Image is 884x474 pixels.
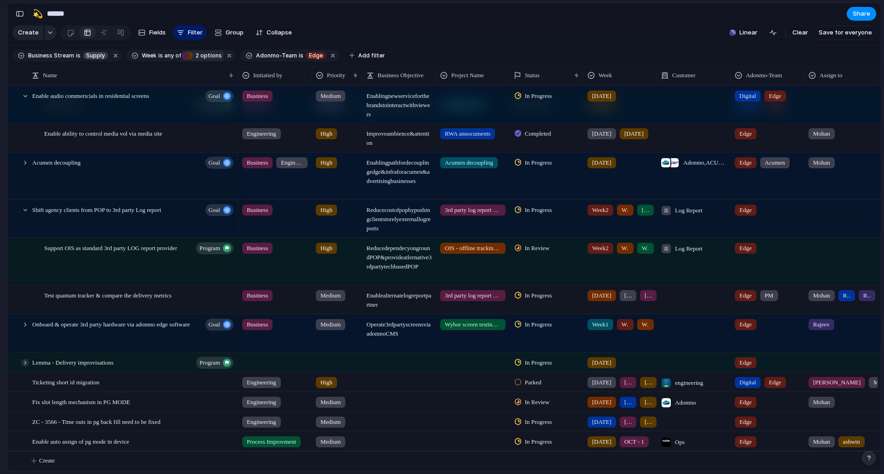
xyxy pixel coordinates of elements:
[863,291,871,300] span: Rajeev
[247,417,276,427] span: Engineering
[32,319,190,329] span: Onboard & operate 3rd party hardware via adonmo edge software
[32,416,160,427] span: ZC - 3566 - Time outs in pg back fill need to be fixed
[30,6,45,21] button: 💫
[726,26,761,40] button: Linear
[74,51,82,61] button: is
[320,206,332,215] span: High
[182,51,224,61] button: 2 options
[378,71,424,80] span: Business Objective
[675,378,703,388] span: engineering
[739,320,752,329] span: Edge
[675,206,703,215] span: Log Report
[624,378,632,387] span: [DATE]
[173,25,206,40] button: Filter
[675,398,696,407] span: Adonmo
[256,51,297,60] span: Adonmo-Team
[525,91,552,101] span: In Progress
[247,91,268,101] span: Business
[32,90,149,101] span: Enable audio commericials in residential screens
[792,28,808,37] span: Clear
[789,25,812,40] button: Clear
[327,71,345,80] span: Priority
[247,206,268,215] span: Business
[43,71,57,80] span: Name
[320,91,341,101] span: Medium
[445,291,501,300] span: 3rd party log report service providerintegration
[134,25,169,40] button: Fields
[363,124,436,148] span: Improve ambience & attention
[739,437,752,446] span: Edge
[199,356,220,369] span: program
[205,90,233,102] button: goal
[624,291,632,300] span: [DATE]
[525,206,552,215] span: In Progress
[645,398,652,407] span: [DATE]
[363,315,436,338] span: Operate 3rd party screens via adonmo CMS
[739,91,756,101] span: Digital
[645,417,652,427] span: [DATE]
[304,51,327,61] button: Edge
[44,128,162,138] span: Enable ability to control media vol via media site
[769,378,781,387] span: Edge
[645,291,652,300] span: [DATE]
[451,71,484,80] span: Project Name
[44,242,177,253] span: Support OIS as standard 3rd party LOG report provider
[205,204,233,216] button: goal
[320,398,341,407] span: Medium
[525,417,552,427] span: In Progress
[142,51,157,60] span: Week
[645,378,652,387] span: [DATE]
[199,242,220,255] span: program
[44,290,172,300] span: Test quantam tracker & compare the delivery metrics
[813,129,830,138] span: Mohan
[363,239,436,271] span: Reduce dependecy on ground POP & provide atlernative 3rd party tech based POP
[32,377,99,387] span: Ticketing short id migration
[32,436,129,446] span: Enable auto assign of pg mode in device
[149,28,166,37] span: Fields
[683,158,727,167] span: Adonmo , ACUMEN
[363,153,436,186] span: Enabling path for decoupling edge & infra for acumen & advertising businesses
[196,357,233,369] button: program
[592,320,609,329] span: Week1
[320,291,341,300] span: Medium
[813,291,830,300] span: Mohan
[445,206,501,215] span: 3rd party log report service providerintegration
[320,244,332,253] span: High
[210,25,248,40] button: Group
[252,25,296,40] button: Collapse
[592,158,611,167] span: [DATE]
[525,358,552,367] span: In Progress
[813,437,830,446] span: Mohan
[843,437,860,446] span: ashwin
[363,286,436,309] span: Enable alternate log report partner
[765,291,773,300] span: PM
[188,28,203,37] span: Filter
[739,129,752,138] span: Edge
[739,244,752,253] span: Edge
[642,320,649,329] span: Week3
[358,51,385,60] span: Add filter
[739,358,752,367] span: Edge
[297,51,305,61] button: is
[76,51,81,60] span: is
[320,417,341,427] span: Medium
[739,398,752,407] span: Edge
[28,51,74,60] span: Business Stream
[672,71,696,80] span: Customer
[592,129,611,138] span: [DATE]
[247,437,296,446] span: Process Improvment
[205,319,233,331] button: goal
[32,204,161,215] span: Shift agency clients from POP to 3rd party Log report
[320,129,332,138] span: High
[813,398,830,407] span: Mohan
[642,206,649,215] span: [DATE]
[247,129,276,138] span: Engineering
[320,378,332,387] span: High
[193,52,200,59] span: 2
[592,417,611,427] span: [DATE]
[592,291,611,300] span: [DATE]
[320,437,341,446] span: Medium
[739,206,752,215] span: Edge
[247,291,268,300] span: Business
[813,158,830,167] span: Mohan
